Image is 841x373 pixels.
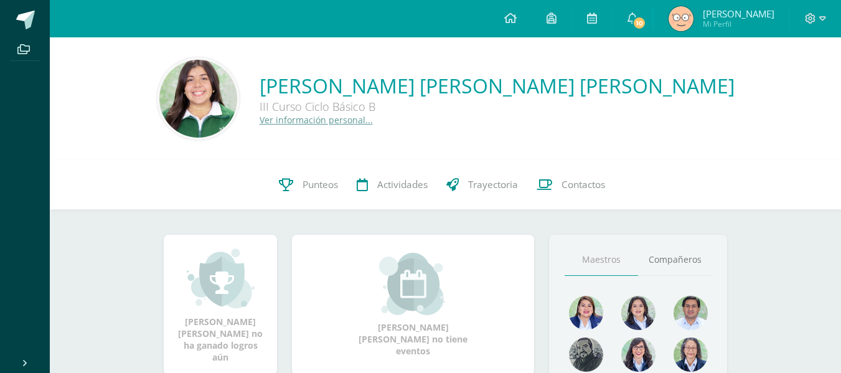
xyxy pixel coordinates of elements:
span: Mi Perfil [703,19,774,29]
span: [PERSON_NAME] [703,7,774,20]
span: 10 [632,16,646,30]
span: Contactos [561,178,605,191]
a: Trayectoria [437,160,527,210]
img: 4179e05c207095638826b52d0d6e7b97.png [569,338,603,372]
img: 1e7bfa517bf798cc96a9d855bf172288.png [674,296,708,330]
a: Ver información personal... [260,114,373,126]
span: Trayectoria [468,178,518,191]
a: Maestros [565,244,638,276]
img: 68491b968eaf45af92dd3338bd9092c6.png [674,338,708,372]
a: Actividades [347,160,437,210]
span: Actividades [377,178,428,191]
img: 7775765ac5b93ea7f316c0cc7e2e0b98.png [669,6,693,31]
img: 45e5189d4be9c73150df86acb3c68ab9.png [621,296,655,330]
div: [PERSON_NAME] [PERSON_NAME] no tiene eventos [351,253,476,357]
span: Punteos [303,178,338,191]
img: 135afc2e3c36cc19cf7f4a6ffd4441d1.png [569,296,603,330]
img: achievement_small.png [187,247,255,309]
a: Contactos [527,160,614,210]
a: Punteos [270,160,347,210]
div: [PERSON_NAME] [PERSON_NAME] no ha ganado logros aún [176,247,265,363]
img: fbba668b246c003fc420a1100c77b472.png [159,60,237,138]
a: [PERSON_NAME] [PERSON_NAME] [PERSON_NAME] [260,72,735,99]
div: III Curso Ciclo Básico B [260,99,633,114]
a: Compañeros [638,244,712,276]
img: b1da893d1b21f2b9f45fcdf5240f8abd.png [621,338,655,372]
img: event_small.png [379,253,447,315]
